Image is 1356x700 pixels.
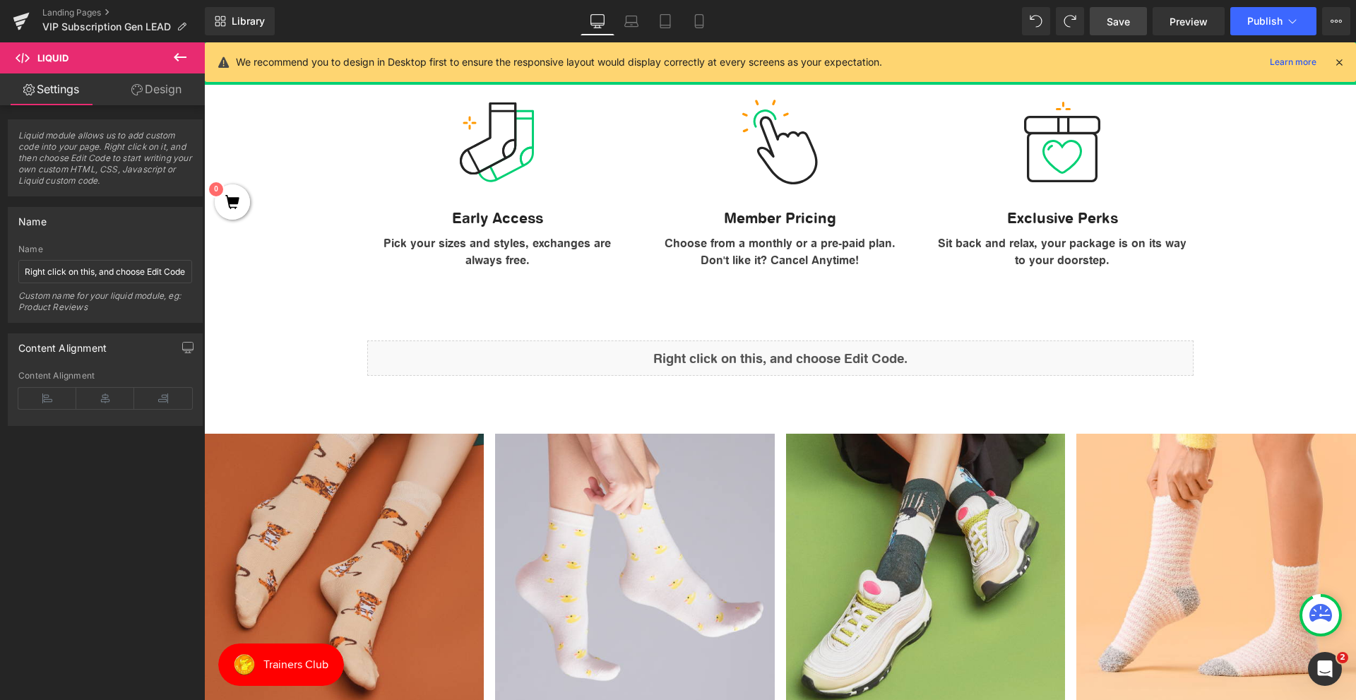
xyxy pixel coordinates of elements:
[1337,652,1348,663] span: 2
[18,208,47,227] div: Name
[205,7,275,35] a: New Library
[163,142,424,187] div: Early Access
[236,54,882,70] p: We recommend you to design in Desktop first to ensure the responsive layout would display correct...
[581,7,614,35] a: Desktop
[1022,7,1050,35] button: Undo
[1264,54,1322,71] a: Learn more
[42,21,171,32] span: VIP Subscription Gen LEAD
[1308,652,1342,686] iframe: Intercom live chat
[727,186,989,226] div: Sit back and relax, your package is on its way to your doorstep.
[18,371,192,381] div: Content Alignment
[18,290,192,322] div: Custom name for your liquid module, eg: Product Reviews
[648,7,682,35] a: Tablet
[445,142,706,187] div: Member Pricing
[42,7,205,18] a: Landing Pages
[4,138,20,155] mark: 0
[1322,7,1350,35] button: More
[1230,7,1316,35] button: Publish
[727,142,989,187] div: Exclusive Perks
[1247,16,1283,27] span: Publish
[1056,7,1084,35] button: Redo
[1170,14,1208,29] span: Preview
[682,7,716,35] a: Mobile
[232,15,265,28] span: Library
[37,52,69,64] span: Liquid
[18,130,192,196] span: Liquid module allows us to add custom code into your page. Right click on it, and then choose Edi...
[18,244,192,254] div: Name
[11,152,46,170] a: 0
[614,7,648,35] a: Laptop
[1107,14,1130,29] span: Save
[105,73,208,105] a: Design
[14,601,140,643] iframe: Button to open loyalty program pop-up
[1153,7,1225,35] a: Preview
[163,186,424,226] div: Pick your sizes and styles, exchanges are always free.
[445,186,706,226] div: Choose from a monthly or a pre-paid plan. Don't like it? Cancel Anytime!
[18,334,107,354] div: Content Alignment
